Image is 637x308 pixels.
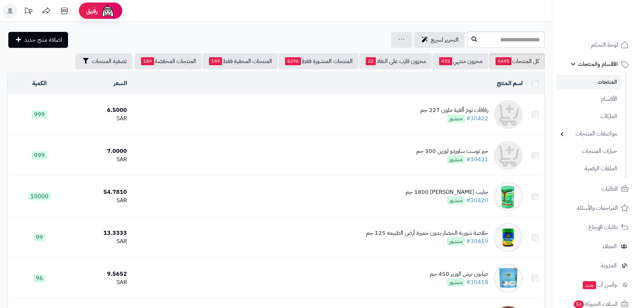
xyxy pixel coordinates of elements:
a: لوحة التحكم [557,36,633,54]
img: logo-2.png [588,18,630,33]
img: حليب بامجلي 1800 جم [494,182,523,211]
span: رفيق [86,7,98,15]
span: 149 [209,57,222,65]
span: منشور [447,115,465,122]
img: رقاقات ثوم ألفية ملون 227 جم [494,100,523,129]
span: الطلبات [601,184,618,194]
a: وآتس آبجديد [557,276,633,294]
a: #30421 [466,155,488,164]
span: 96 [34,274,45,282]
a: #30422 [466,114,488,123]
a: التحرير لسريع [414,32,464,48]
span: جديد [583,281,596,289]
span: لوحة التحكم [591,40,618,50]
div: 13.3333 [74,229,127,237]
a: كل المنتجات6445 [489,53,545,69]
span: منشور [447,196,465,204]
div: SAR [74,278,127,287]
span: منشور [447,278,465,286]
div: خلاصة شوربة الخضار بدون خميرة أرض الطبيعه 125 جم [366,229,488,237]
span: اضافة منتج جديد [24,36,62,44]
div: رقاقات ثوم ألفية ملون 227 جم [420,106,488,115]
div: 54.7810 [74,188,127,196]
a: السعر [114,79,127,88]
a: #30418 [466,278,488,287]
a: مخزون منتهي435 [433,53,488,69]
span: 6445 [496,57,511,65]
a: اسم المنتج [497,79,523,88]
a: الماركات [557,109,621,124]
div: حليب [PERSON_NAME] 1800 جم [405,188,488,196]
span: 10000 [28,192,51,200]
div: 9.5652 [74,270,127,278]
a: اضافة منتج جديد [8,32,68,48]
a: الملفات الرقمية [557,161,621,176]
span: 6296 [285,57,301,65]
a: الأقسام [557,91,621,107]
button: تصفية المنتجات [75,53,132,69]
span: وآتس آب [582,280,617,290]
div: صابون برش الوزير 450 جم [430,270,488,278]
a: #30420 [466,196,488,205]
span: تصفية المنتجات [92,57,127,66]
span: 54 [574,300,584,308]
a: الكمية [32,79,47,88]
span: منشور [447,155,465,163]
span: منشور [447,237,465,245]
a: طلبات الإرجاع [557,218,633,236]
span: 435 [439,57,452,65]
span: 999 [32,111,47,118]
img: صابون برش الوزير 450 جم [494,264,523,293]
a: مواصفات المنتجات [557,126,621,142]
a: المنتجات المخفية فقط149 [203,53,278,69]
a: خيارات المنتجات [557,143,621,159]
img: ai-face.png [101,4,115,18]
span: 99 [34,233,45,241]
a: تحديثات المنصة [19,4,37,20]
span: المراجعات والأسئلة [577,203,618,213]
div: 7.0000 [74,147,127,155]
span: المدونة [601,261,617,271]
span: التحرير لسريع [431,36,459,44]
a: المنتجات [557,75,621,90]
div: 6.5000 [74,106,127,115]
span: 184 [141,57,154,65]
span: الأقسام والمنتجات [578,59,618,69]
img: خبز توست ساوردو لوزين 300 جم [494,141,523,170]
a: المنتجات المخفضة184 [135,53,202,69]
a: الطلبات [557,180,633,197]
div: SAR [74,237,127,246]
a: المدونة [557,257,633,274]
div: SAR [74,196,127,205]
a: المراجعات والأسئلة [557,199,633,217]
img: خلاصة شوربة الخضار بدون خميرة أرض الطبيعه 125 جم [494,223,523,252]
span: طلبات الإرجاع [589,222,618,232]
a: مخزون قارب على النفاذ22 [359,53,432,69]
a: #30419 [466,237,488,246]
span: 22 [366,57,376,65]
a: العملاء [557,238,633,255]
span: 999 [32,151,47,159]
div: SAR [74,115,127,123]
span: العملاء [603,241,617,251]
a: المنتجات المنشورة فقط6296 [279,53,358,69]
div: خبز توست ساوردو لوزين 300 جم [416,147,488,155]
div: SAR [74,155,127,164]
